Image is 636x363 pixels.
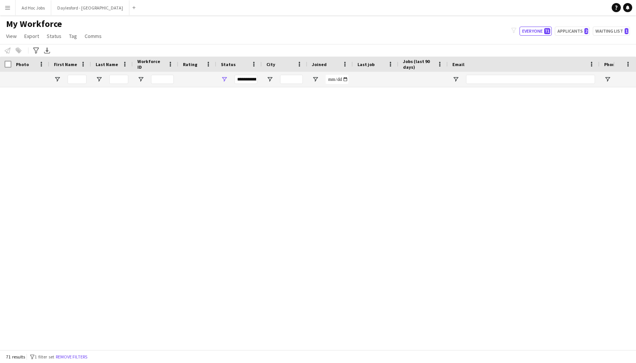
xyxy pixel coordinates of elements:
button: Open Filter Menu [221,76,228,83]
button: Daylesford - [GEOGRAPHIC_DATA] [51,0,129,15]
span: City [266,62,275,67]
span: Last Name [96,62,118,67]
a: View [3,31,20,41]
span: First Name [54,62,77,67]
span: Tag [69,33,77,39]
a: Tag [66,31,80,41]
input: City Filter Input [280,75,303,84]
button: Open Filter Menu [137,76,144,83]
app-action-btn: Advanced filters [31,46,41,55]
input: First Name Filter Input [68,75,87,84]
span: My Workforce [6,18,62,30]
span: 1 filter set [35,354,54,360]
span: View [6,33,17,39]
button: Open Filter Menu [54,76,61,83]
span: Status [221,62,236,67]
span: Rating [183,62,197,67]
span: Workforce ID [137,58,165,70]
app-action-btn: Export XLSX [43,46,52,55]
span: 71 [544,28,550,34]
input: Email Filter Input [466,75,595,84]
button: Open Filter Menu [266,76,273,83]
button: Waiting list1 [593,27,630,36]
button: Everyone71 [520,27,552,36]
button: Open Filter Menu [452,76,459,83]
button: Open Filter Menu [604,76,611,83]
span: Email [452,62,464,67]
a: Status [44,31,65,41]
button: Applicants2 [555,27,590,36]
button: Remove filters [54,353,89,361]
span: 2 [584,28,588,34]
a: Export [21,31,42,41]
span: Last job [357,62,375,67]
span: Comms [85,33,102,39]
span: Photo [16,62,29,67]
span: 1 [625,28,628,34]
button: Open Filter Menu [96,76,102,83]
span: Status [47,33,61,39]
input: Last Name Filter Input [109,75,128,84]
input: Joined Filter Input [326,75,348,84]
button: Ad Hoc Jobs [16,0,51,15]
span: Jobs (last 90 days) [403,58,434,70]
input: Workforce ID Filter Input [151,75,174,84]
a: Comms [82,31,105,41]
span: Phone [604,62,617,67]
span: Export [24,33,39,39]
button: Open Filter Menu [312,76,319,83]
span: Joined [312,62,327,67]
